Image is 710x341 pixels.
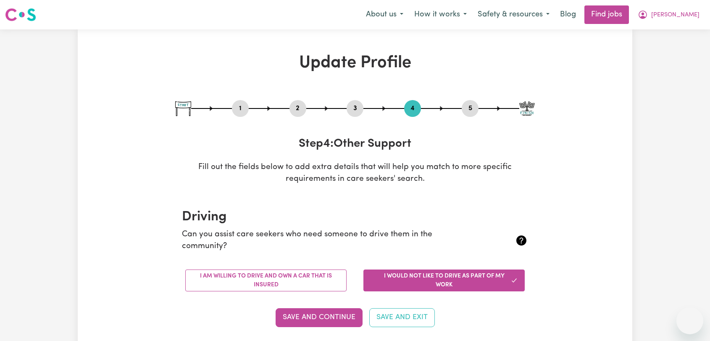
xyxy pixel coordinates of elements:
[363,270,525,291] button: I would not like to drive as part of my work
[5,7,36,22] img: Careseekers logo
[289,103,306,114] button: Go to step 2
[175,137,535,151] h3: Step 4 : Other Support
[175,53,535,73] h1: Update Profile
[404,103,421,114] button: Go to step 4
[555,5,581,24] a: Blog
[182,229,471,253] p: Can you assist care seekers who need someone to drive them in the community?
[651,11,699,20] span: [PERSON_NAME]
[676,307,703,334] iframe: Button to launch messaging window
[175,161,535,186] p: Fill out the fields below to add extra details that will help you match to more specific requirem...
[584,5,629,24] a: Find jobs
[276,308,363,327] button: Save and Continue
[632,6,705,24] button: My Account
[232,103,249,114] button: Go to step 1
[347,103,363,114] button: Go to step 3
[182,209,528,225] h2: Driving
[409,6,472,24] button: How it works
[185,270,347,291] button: I am willing to drive and own a car that is insured
[472,6,555,24] button: Safety & resources
[5,5,36,24] a: Careseekers logo
[369,308,435,327] button: Save and Exit
[462,103,479,114] button: Go to step 5
[360,6,409,24] button: About us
